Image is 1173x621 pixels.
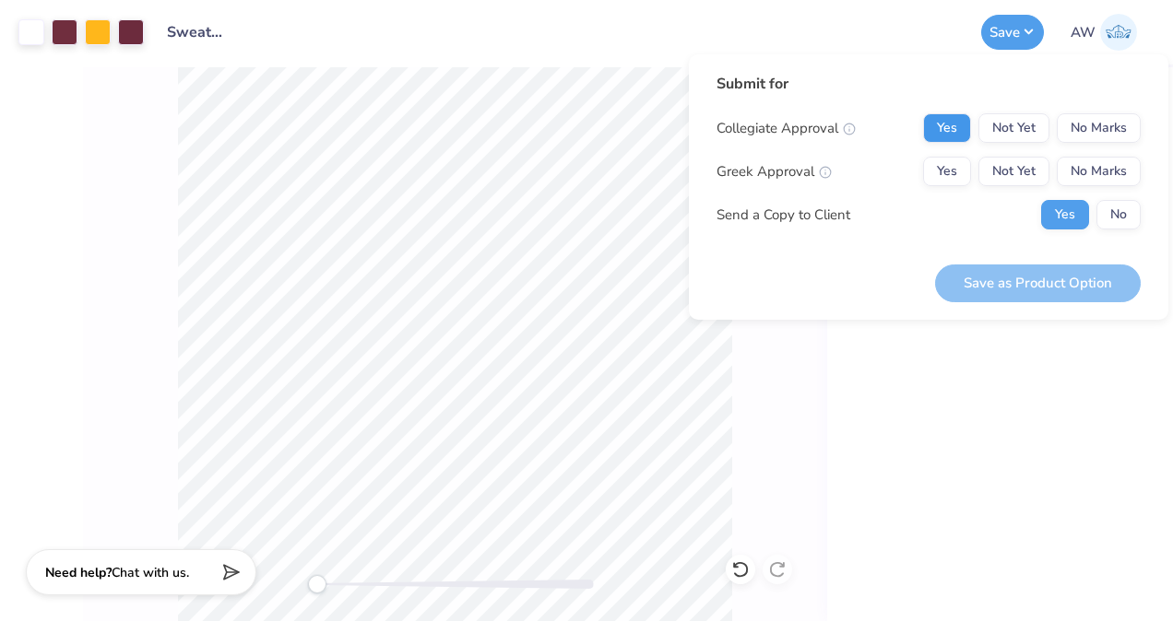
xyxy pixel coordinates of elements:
strong: Need help? [45,564,112,581]
button: Yes [1041,200,1089,229]
div: Submit for [717,73,1141,95]
button: No Marks [1057,157,1141,186]
button: No Marks [1057,113,1141,143]
button: Yes [923,157,971,186]
a: AW [1062,14,1145,51]
div: Greek Approval [717,161,832,182]
button: No [1096,200,1141,229]
span: Chat with us. [112,564,189,581]
button: Yes [923,113,971,143]
input: Untitled Design [153,14,243,51]
img: Allison Wicks [1100,14,1137,51]
button: Not Yet [978,157,1049,186]
div: Accessibility label [308,575,326,593]
button: Not Yet [978,113,1049,143]
span: AW [1071,22,1096,43]
div: Send a Copy to Client [717,205,850,226]
button: Save [981,15,1044,50]
div: Collegiate Approval [717,118,856,139]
